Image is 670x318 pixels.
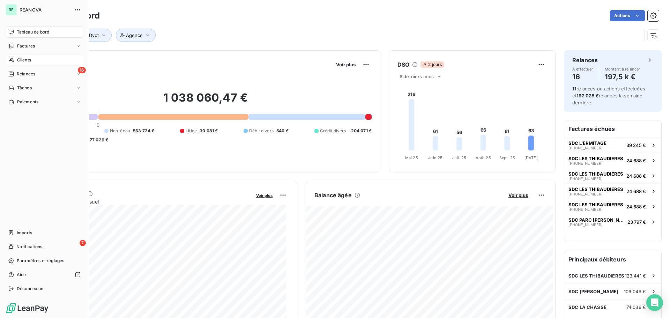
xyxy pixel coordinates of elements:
[6,4,17,15] div: RE
[39,91,372,112] h2: 1 038 060,47 €
[110,128,130,134] span: Non-échu
[88,137,108,143] span: -77 026 €
[624,289,646,294] span: 106 049 €
[17,272,26,278] span: Aide
[568,289,619,294] span: SDC [PERSON_NAME]
[499,155,515,160] tspan: Sept. 25
[452,155,466,160] tspan: Juil. 25
[572,86,576,91] span: 11
[568,192,603,196] span: [PHONE_NUMBER]
[605,67,640,71] span: Montant à relancer
[564,251,661,268] h6: Principaux débiteurs
[626,188,646,194] span: 24 688 €
[572,71,593,82] h4: 16
[17,29,49,35] span: Tableau de bord
[568,186,623,192] span: SDC LES THIBAUDIERES
[610,10,645,21] button: Actions
[568,156,623,161] span: SDC LES THIBAUDIERES
[186,128,197,134] span: Litige
[568,140,606,146] span: SDC L'ERMITAGE
[320,128,346,134] span: Crédit divers
[564,199,661,214] button: SDC LES THIBAUDIERES[PHONE_NUMBER]24 688 €
[16,244,42,250] span: Notifications
[568,171,623,177] span: SDC LES THIBAUDIERES
[314,191,352,199] h6: Balance âgée
[405,155,418,160] tspan: Mai 25
[276,128,289,134] span: 540 €
[627,219,646,225] span: 23 797 €
[568,161,603,165] span: [PHONE_NUMBER]
[20,7,70,13] span: REANOVA
[572,56,598,64] h6: Relances
[572,67,593,71] span: À effectuer
[336,62,356,67] span: Voir plus
[508,192,528,198] span: Voir plus
[568,207,603,212] span: [PHONE_NUMBER]
[568,273,624,279] span: SDC LES THIBAUDIERES
[428,155,442,160] tspan: Juin 25
[524,155,538,160] tspan: [DATE]
[126,32,143,38] span: Agence
[564,183,661,199] button: SDC LES THIBAUDIERES[PHONE_NUMBER]24 688 €
[568,304,606,310] span: SDC LA CHASSE
[17,99,38,105] span: Paiements
[564,153,661,168] button: SDC LES THIBAUDIERES[PHONE_NUMBER]24 688 €
[97,122,99,128] span: 0
[39,198,251,205] span: Chiffre d'affaires mensuel
[625,273,646,279] span: 123 441 €
[576,93,598,98] span: 192 028 €
[568,177,603,181] span: [PHONE_NUMBER]
[397,60,409,69] h6: DSO
[78,67,86,73] span: 16
[80,240,86,246] span: 7
[6,269,83,280] a: Aide
[626,304,646,310] span: 74 036 €
[17,230,32,236] span: Imports
[568,223,603,227] span: [PHONE_NUMBER]
[564,214,661,229] button: SDC PARC [PERSON_NAME][PHONE_NUMBER]23 797 €
[334,61,358,68] button: Voir plus
[564,137,661,153] button: SDC L'ERMITAGE[PHONE_NUMBER]39 245 €
[17,43,35,49] span: Factures
[626,142,646,148] span: 39 245 €
[249,128,274,134] span: Débit divers
[564,120,661,137] h6: Factures échues
[626,173,646,179] span: 24 688 €
[200,128,218,134] span: 30 081 €
[17,71,35,77] span: Relances
[626,158,646,163] span: 24 688 €
[476,155,491,160] tspan: Août 25
[572,86,645,105] span: relances ou actions effectuées et relancés la semaine dernière.
[254,192,275,198] button: Voir plus
[568,217,625,223] span: SDC PARC [PERSON_NAME]
[6,303,49,314] img: Logo LeanPay
[568,146,603,150] span: [PHONE_NUMBER]
[506,192,530,198] button: Voir plus
[17,85,32,91] span: Tâches
[349,128,372,134] span: -204 071 €
[564,168,661,183] button: SDC LES THIBAUDIERES[PHONE_NUMBER]24 688 €
[116,29,156,42] button: Agence
[605,71,640,82] h4: 197,5 k €
[568,202,623,207] span: SDC LES THIBAUDIERES
[420,61,444,68] span: 2 jours
[646,294,663,311] div: Open Intercom Messenger
[133,128,154,134] span: 563 724 €
[17,286,44,292] span: Déconnexion
[17,57,31,63] span: Clients
[256,193,273,198] span: Voir plus
[626,204,646,209] span: 24 688 €
[400,74,434,79] span: 6 derniers mois
[17,258,64,264] span: Paramètres et réglages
